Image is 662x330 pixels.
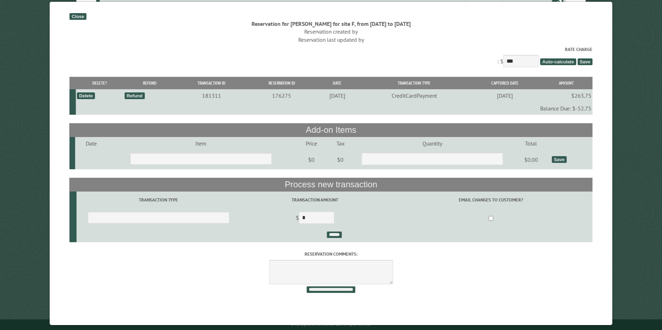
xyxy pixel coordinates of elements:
[248,77,316,89] th: Reservation ID
[77,197,239,203] label: Transaction Type
[353,137,511,150] td: Quantity
[316,77,359,89] th: Date
[577,58,592,65] span: Save
[552,156,567,163] div: Save
[240,209,390,228] td: $
[391,197,591,203] label: Email changes to customer?
[70,13,86,20] div: Close
[470,77,540,89] th: Captured Date
[316,89,359,102] td: [DATE]
[70,20,593,28] div: Reservation for [PERSON_NAME] for site F, from [DATE] to [DATE]
[359,89,470,102] td: CreditCardPayment
[124,92,145,99] div: Refund
[512,137,551,150] td: Total
[76,77,123,89] th: Delete?
[540,77,593,89] th: Amount
[75,137,107,150] td: Date
[70,46,593,69] div: : $
[328,150,353,170] td: $0
[70,28,593,35] div: Reservation created by
[70,46,593,53] label: Rate Charge
[248,89,316,102] td: 176275
[540,89,593,102] td: $263.75
[77,92,95,99] div: Delete
[328,137,353,150] td: Tax
[70,251,593,257] label: Reservation comments:
[176,89,248,102] td: 181311
[70,36,593,44] div: Reservation last updated by
[242,197,388,203] label: Transaction Amount
[512,150,551,170] td: $0.00
[359,77,470,89] th: Transaction Type
[107,137,295,150] td: Item
[291,322,371,327] small: © Campground Commander LLC. All rights reserved.
[176,77,248,89] th: Transaction ID
[295,137,328,150] td: Price
[295,150,328,170] td: $0
[123,77,176,89] th: Refund
[70,178,593,191] th: Process new transaction
[70,123,593,137] th: Add-on Items
[76,102,592,115] td: Balance Due: $-52.75
[540,58,576,65] span: Auto-calculate
[470,89,540,102] td: [DATE]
